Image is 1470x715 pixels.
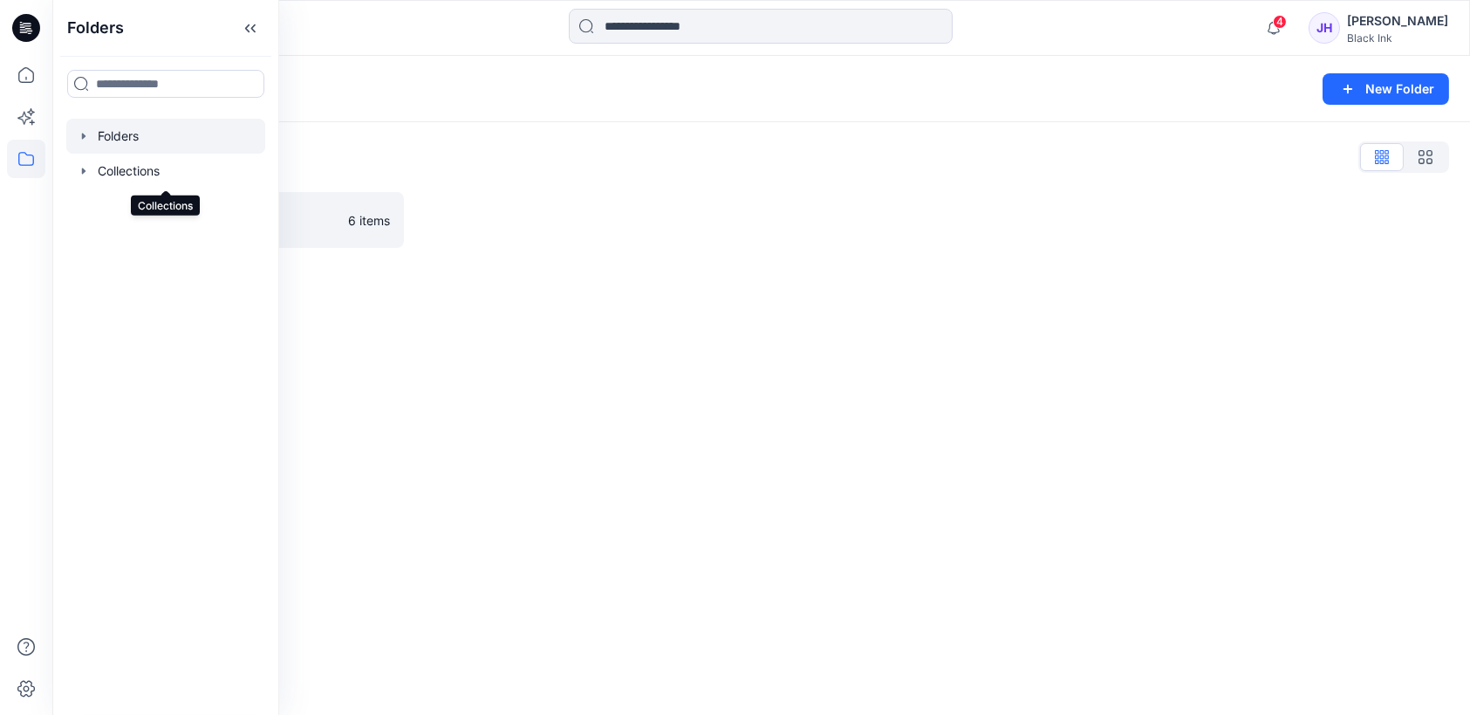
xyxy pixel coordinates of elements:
p: 6 items [348,211,390,230]
div: [PERSON_NAME] [1347,10,1448,31]
span: 4 [1273,15,1287,29]
div: Black Ink [1347,31,1448,45]
button: New Folder [1323,73,1449,105]
div: JH [1309,12,1340,44]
